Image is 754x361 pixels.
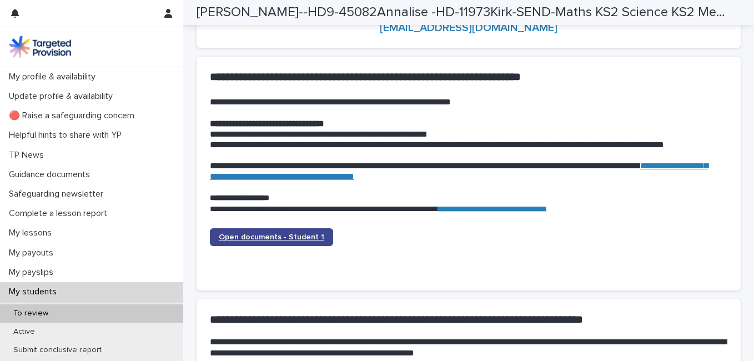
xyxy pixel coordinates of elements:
p: My students [4,287,66,297]
p: My profile & availability [4,72,104,82]
span: Open documents - Student 1 [219,233,324,241]
p: My payouts [4,248,62,258]
a: [EMAIL_ADDRESS][DOMAIN_NAME] [380,22,557,33]
p: Active [4,327,44,337]
h2: DanielleS--HD9-45082Annalise -HD-11973Kirk-SEND-Maths KS2 Science KS2 Mentoring-16207 [197,4,732,21]
p: Complete a lesson report [4,208,116,219]
p: TP News [4,150,53,161]
p: My payslips [4,267,62,278]
p: To review [4,309,57,318]
img: M5nRWzHhSzIhMunXDL62 [9,36,71,58]
p: Safeguarding newsletter [4,189,112,199]
p: Update profile & availability [4,91,122,102]
p: My lessons [4,228,61,238]
p: Submit conclusive report [4,345,110,355]
p: Helpful hints to share with YP [4,130,130,141]
a: Open documents - Student 1 [210,228,333,246]
p: 🔴 Raise a safeguarding concern [4,111,143,121]
p: Guidance documents [4,169,99,180]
